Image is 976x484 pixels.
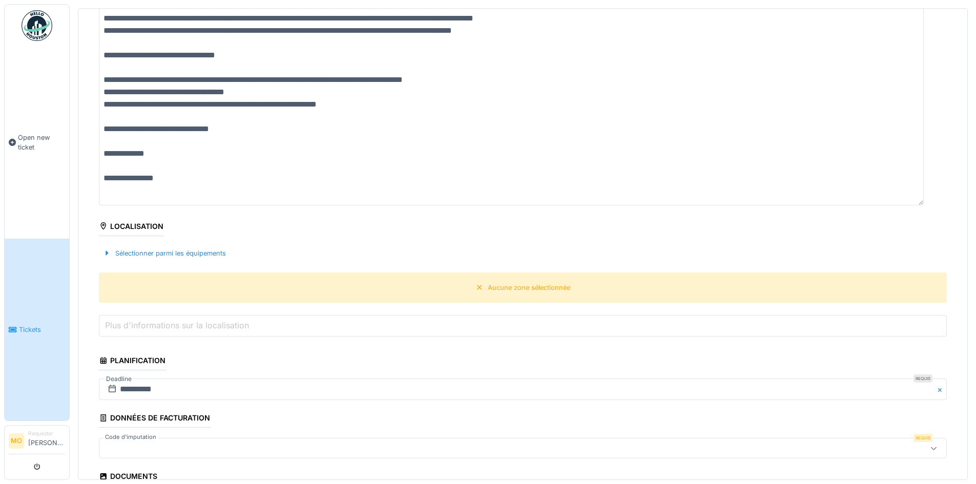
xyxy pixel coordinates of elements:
li: MO [9,433,24,449]
div: Sélectionner parmi les équipements [99,246,230,260]
div: Requis [913,434,932,442]
div: Aucune zone sélectionnée [488,283,570,292]
div: Données de facturation [99,410,210,428]
label: Code d'imputation [103,433,158,441]
div: Requis [913,374,932,383]
a: Open new ticket [5,47,69,239]
label: Deadline [105,373,133,385]
label: Plus d'informations sur la localisation [103,319,251,331]
button: Close [936,378,947,400]
span: Tickets [19,325,65,334]
li: [PERSON_NAME] [28,430,65,452]
div: Requester [28,430,65,437]
img: Badge_color-CXgf-gQk.svg [22,10,52,41]
div: Localisation [99,219,163,236]
span: Open new ticket [18,133,65,152]
a: Tickets [5,239,69,421]
div: Planification [99,353,165,370]
a: MO Requester[PERSON_NAME] [9,430,65,454]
